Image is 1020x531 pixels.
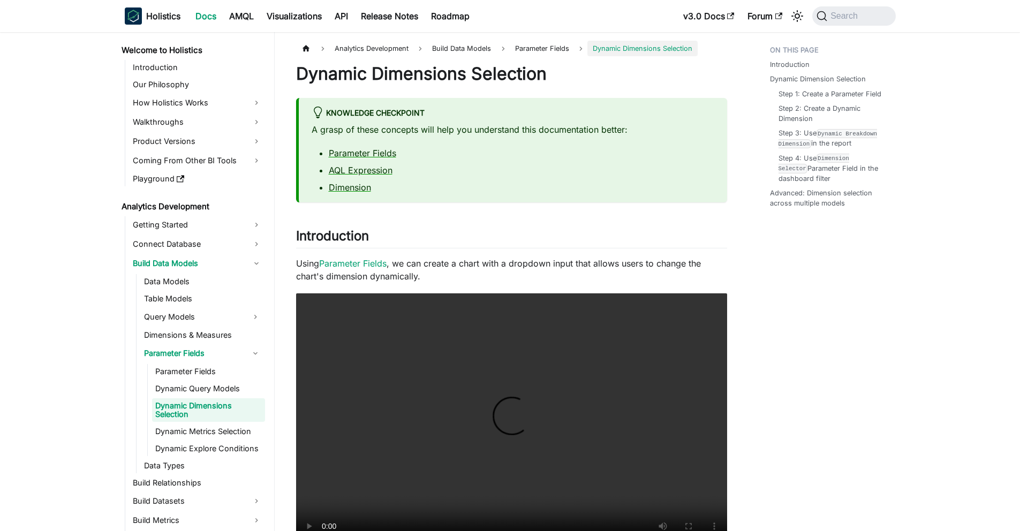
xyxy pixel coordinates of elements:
[223,7,260,25] a: AMQL
[319,258,387,269] a: Parameter Fields
[770,74,866,84] a: Dynamic Dimension Selection
[779,89,881,99] a: Step 1: Create a Parameter Field
[741,7,789,25] a: Forum
[141,328,265,343] a: Dimensions & Measures
[779,129,878,148] code: Dynamic Breakdown Dimension
[130,475,265,490] a: Build Relationships
[130,152,265,169] a: Coming From Other BI Tools
[125,7,142,25] img: Holistics
[296,41,316,56] a: Home page
[146,10,180,22] b: Holistics
[125,7,180,25] a: HolisticsHolisticsHolistics
[130,216,265,233] a: Getting Started
[189,7,223,25] a: Docs
[130,133,265,150] a: Product Versions
[296,257,727,283] p: Using , we can create a chart with a dropdown input that allows users to change the chart's dimen...
[296,63,727,85] h1: Dynamic Dimensions Selection
[152,381,265,396] a: Dynamic Query Models
[130,171,265,186] a: Playground
[427,41,496,56] span: Build Data Models
[130,94,265,111] a: How Holistics Works
[130,60,265,75] a: Introduction
[141,291,265,306] a: Table Models
[114,32,275,531] nav: Docs sidebar
[779,128,885,148] a: Step 3: UseDynamic Breakdown Dimensionin the report
[118,43,265,58] a: Welcome to Holistics
[515,44,569,52] span: Parameter Fields
[130,512,265,529] a: Build Metrics
[152,424,265,439] a: Dynamic Metrics Selection
[141,458,265,473] a: Data Types
[770,188,889,208] a: Advanced: Dimension selection across multiple models
[296,228,727,248] h2: Introduction
[329,165,392,176] a: AQL Expression
[152,441,265,456] a: Dynamic Explore Conditions
[141,308,246,325] a: Query Models
[260,7,328,25] a: Visualizations
[779,103,885,124] a: Step 2: Create a Dynamic Dimension
[827,11,864,21] span: Search
[677,7,741,25] a: v3.0 Docs
[296,41,727,56] nav: Breadcrumbs
[312,107,714,120] div: knowledge checkpoint
[354,7,425,25] a: Release Notes
[329,41,414,56] span: Analytics Development
[779,153,885,184] a: Step 4: UseDimension SelectorParameter Field in the dashboard filter
[141,274,265,289] a: Data Models
[130,236,265,253] a: Connect Database
[812,6,895,26] button: Search (Command+K)
[789,7,806,25] button: Switch between dark and light mode (currently system mode)
[770,59,810,70] a: Introduction
[329,182,371,193] a: Dimension
[152,364,265,379] a: Parameter Fields
[130,255,265,272] a: Build Data Models
[130,492,265,510] a: Build Datasets
[779,154,849,173] code: Dimension Selector
[328,7,354,25] a: API
[587,41,698,56] span: Dynamic Dimensions Selection
[118,199,265,214] a: Analytics Development
[329,148,396,158] a: Parameter Fields
[246,345,265,362] button: Collapse sidebar category 'Parameter Fields'
[312,123,714,136] p: A grasp of these concepts will help you understand this documentation better:
[152,398,265,422] a: Dynamic Dimensions Selection
[130,113,265,131] a: Walkthroughs
[425,7,476,25] a: Roadmap
[141,345,246,362] a: Parameter Fields
[130,77,265,92] a: Our Philosophy
[510,41,575,56] a: Parameter Fields
[246,308,265,325] button: Expand sidebar category 'Query Models'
